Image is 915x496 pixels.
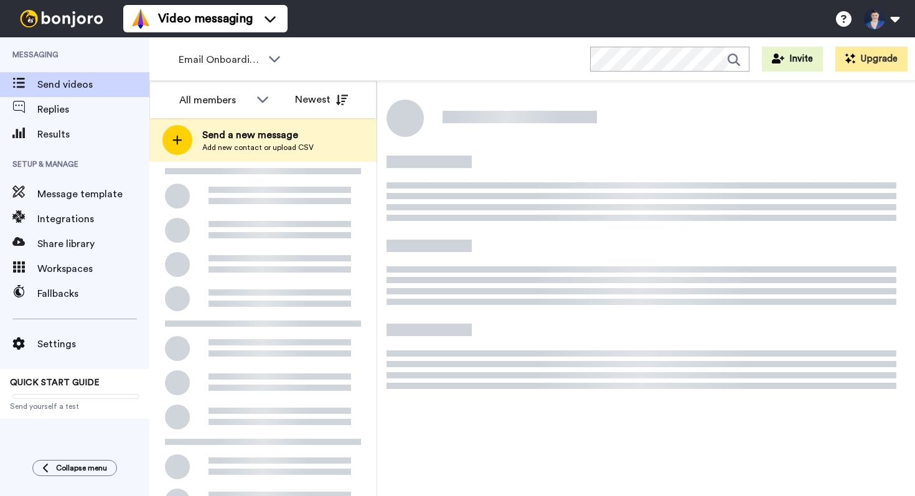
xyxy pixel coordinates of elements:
[37,187,149,202] span: Message template
[158,10,253,27] span: Video messaging
[15,10,108,27] img: bj-logo-header-white.svg
[202,128,314,143] span: Send a new message
[37,77,149,92] span: Send videos
[37,236,149,251] span: Share library
[37,212,149,227] span: Integrations
[37,102,149,117] span: Replies
[32,460,117,476] button: Collapse menu
[131,9,151,29] img: vm-color.svg
[835,47,908,72] button: Upgrade
[179,52,262,67] span: Email Onboarding Welcome
[56,463,107,473] span: Collapse menu
[37,261,149,276] span: Workspaces
[762,47,823,72] button: Invite
[286,87,357,112] button: Newest
[179,93,250,108] div: All members
[202,143,314,152] span: Add new contact or upload CSV
[10,401,139,411] span: Send yourself a test
[37,127,149,142] span: Results
[37,337,149,352] span: Settings
[37,286,149,301] span: Fallbacks
[10,378,100,387] span: QUICK START GUIDE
